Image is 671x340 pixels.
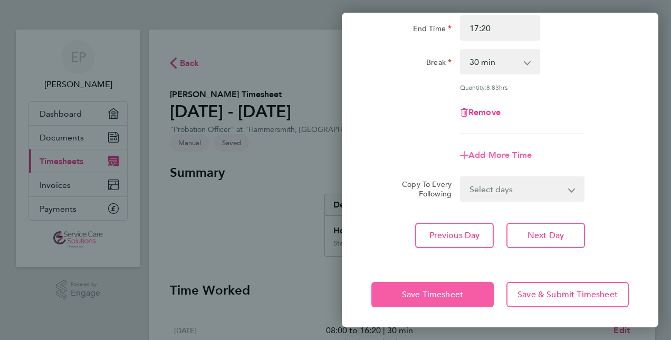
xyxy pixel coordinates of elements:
[460,83,584,91] div: Quantity: hrs
[506,282,629,307] button: Save & Submit Timesheet
[402,289,463,300] span: Save Timesheet
[394,180,452,199] label: Copy To Every Following
[460,108,501,117] button: Remove
[506,223,585,248] button: Next Day
[413,24,452,36] label: End Time
[528,230,564,241] span: Next Day
[486,83,499,91] span: 8.83
[460,151,532,159] button: Add More Time
[460,15,540,41] input: E.g. 18:00
[371,282,494,307] button: Save Timesheet
[468,150,532,160] span: Add More Time
[517,289,618,300] span: Save & Submit Timesheet
[429,230,480,241] span: Previous Day
[415,223,494,248] button: Previous Day
[426,58,452,70] label: Break
[468,107,501,117] span: Remove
